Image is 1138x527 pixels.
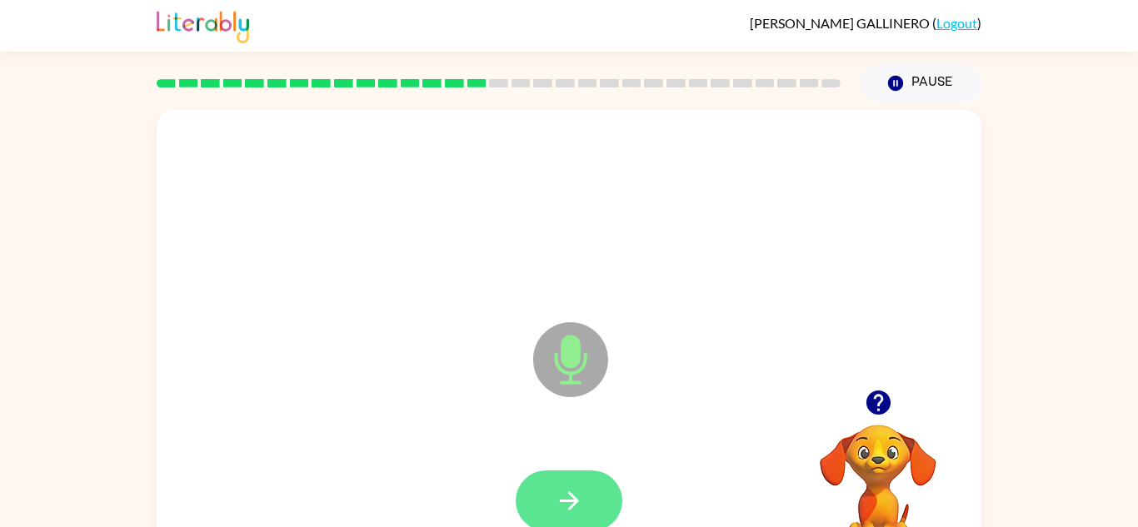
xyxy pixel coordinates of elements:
img: Literably [157,7,249,43]
button: Pause [861,64,981,102]
span: [PERSON_NAME] GALLINERO [750,15,932,31]
div: ( ) [750,15,981,31]
a: Logout [936,15,977,31]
